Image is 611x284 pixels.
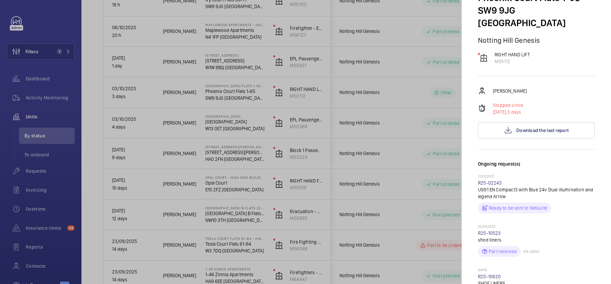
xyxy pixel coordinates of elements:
p: US91 EN Compact3 with Blue 24v Dual illumination and legend Arrow [478,186,595,200]
p: Notting Hill Genesis [478,36,595,44]
span: [DATE], [493,109,507,115]
p: shoe liners [478,236,595,243]
button: Download the last report [478,122,595,138]
a: R25-02243 [478,180,502,186]
p: 05/08/2025 [478,224,595,230]
h3: Ongoing request(s) [478,160,595,174]
a: R25-10523 [478,230,501,236]
p: Ready to be sent to Netsuite [489,205,547,211]
span: Download the last report [516,128,569,133]
img: elevator.svg [480,54,488,62]
a: R25-10620 [478,274,501,279]
p: ETA: [DATE] [521,249,539,253]
p: 3 days [493,109,523,115]
p: Stopped since [493,102,523,109]
p: [DATE] [478,268,595,273]
p: 12/02/2025 [478,174,595,179]
p: M50112 [495,58,530,65]
p: RIGHT HAND LIFT [495,51,530,58]
p: Part received [489,248,517,255]
p: SW9 9JG [GEOGRAPHIC_DATA] [478,4,595,29]
p: [PERSON_NAME] [493,88,527,94]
